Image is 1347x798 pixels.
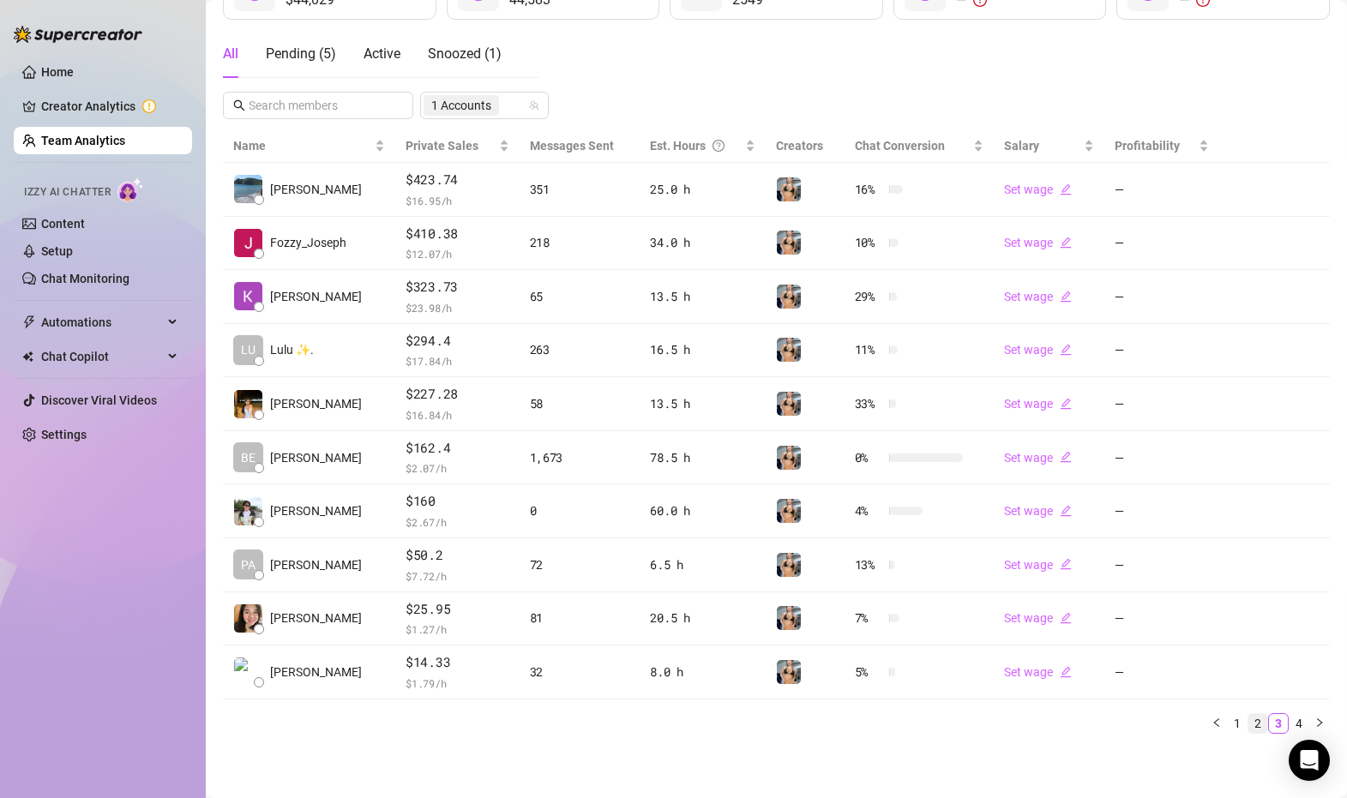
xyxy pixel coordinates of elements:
[1289,740,1330,781] div: Open Intercom Messenger
[530,555,630,574] div: 72
[777,606,801,630] img: Veronica
[270,394,362,413] span: [PERSON_NAME]
[1115,139,1180,153] span: Profitability
[41,217,85,231] a: Content
[1104,163,1219,217] td: —
[1290,714,1308,733] a: 4
[650,340,755,359] div: 16.5 h
[650,287,755,306] div: 13.5 h
[1004,504,1072,518] a: Set wageedit
[270,555,362,574] span: [PERSON_NAME]
[1104,377,1219,431] td: —
[41,93,178,120] a: Creator Analytics exclamation-circle
[1228,714,1247,733] a: 1
[41,309,163,336] span: Automations
[1004,343,1072,357] a: Set wageedit
[406,406,508,423] span: $ 16.84 /h
[777,660,801,684] img: Veronica
[234,497,262,525] img: Vince Gimagan
[530,394,630,413] div: 58
[241,448,256,467] span: BE
[1060,237,1072,249] span: edit
[233,136,371,155] span: Name
[530,139,614,153] span: Messages Sent
[530,609,630,627] div: 81
[713,136,725,155] span: question-circle
[777,338,801,362] img: Veronica
[406,567,508,585] span: $ 7.72 /h
[855,233,882,252] span: 10 %
[431,96,491,115] span: 1 Accounts
[855,340,882,359] span: 11 %
[1060,505,1072,517] span: edit
[406,438,508,459] span: $162.4
[406,621,508,638] span: $ 1.27 /h
[777,446,801,470] img: Veronica
[1269,714,1288,733] a: 3
[1104,538,1219,592] td: —
[234,390,262,418] img: Vanessa Baquero
[270,609,362,627] span: [PERSON_NAME]
[855,448,882,467] span: 0 %
[234,604,262,633] img: Katrina-SUP
[530,287,630,306] div: 65
[1060,291,1072,303] span: edit
[234,657,262,686] img: Jake
[1060,666,1072,678] span: edit
[41,428,87,441] a: Settings
[530,180,630,199] div: 351
[1004,611,1072,625] a: Set wageedit
[234,175,262,203] img: Natalia Perdomo
[406,545,508,566] span: $50.2
[1206,713,1227,734] li: Previous Page
[1104,270,1219,324] td: —
[855,139,945,153] span: Chat Conversion
[41,272,129,285] a: Chat Monitoring
[428,45,502,62] span: Snoozed ( 1 )
[1060,183,1072,195] span: edit
[650,136,742,155] div: Est. Hours
[1248,714,1267,733] a: 2
[777,553,801,577] img: Veronica
[406,245,508,262] span: $ 12.07 /h
[406,192,508,209] span: $ 16.95 /h
[530,501,630,520] div: 0
[270,287,362,306] span: [PERSON_NAME]
[1309,713,1330,734] button: right
[1004,139,1039,153] span: Salary
[406,675,508,692] span: $ 1.79 /h
[650,180,755,199] div: 25.0 h
[650,609,755,627] div: 20.5 h
[233,99,245,111] span: search
[1060,612,1072,624] span: edit
[406,352,508,369] span: $ 17.84 /h
[1004,665,1072,679] a: Set wageedit
[1314,717,1325,728] span: right
[1004,236,1072,249] a: Set wageedit
[1104,484,1219,538] td: —
[234,229,262,257] img: Fozzy_Joseph
[234,282,262,310] img: Karla M Canaria…
[41,134,125,147] a: Team Analytics
[1104,217,1219,271] td: —
[650,501,755,520] div: 60.0 h
[22,351,33,363] img: Chat Copilot
[1104,324,1219,378] td: —
[406,299,508,316] span: $ 23.98 /h
[270,180,362,199] span: [PERSON_NAME]
[766,129,844,163] th: Creators
[650,448,755,467] div: 78.5 h
[1060,398,1072,410] span: edit
[855,663,882,681] span: 5 %
[249,96,389,115] input: Search members
[22,315,36,329] span: thunderbolt
[117,177,144,202] img: AI Chatter
[777,392,801,416] img: Veronica
[1104,592,1219,646] td: —
[241,555,256,574] span: PA
[1060,451,1072,463] span: edit
[41,65,74,79] a: Home
[855,501,882,520] span: 4 %
[1060,558,1072,570] span: edit
[424,95,499,116] span: 1 Accounts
